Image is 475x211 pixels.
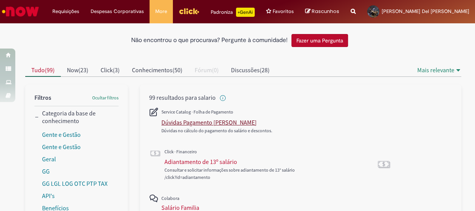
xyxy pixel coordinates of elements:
span: [PERSON_NAME] Del [PERSON_NAME] [382,8,469,15]
span: More [155,8,167,15]
span: Despesas Corporativas [91,8,144,15]
span: Rascunhos [312,8,339,15]
span: Requisições [52,8,79,15]
p: +GenAi [236,8,255,17]
img: ServiceNow [1,4,40,19]
div: Padroniza [211,8,255,17]
span: Favoritos [273,8,294,15]
a: Rascunhos [305,8,339,15]
img: click_logo_yellow_360x200.png [179,5,199,17]
button: Fazer uma Pergunta [291,34,348,47]
h2: Não encontrou o que procurava? Pergunte à comunidade! [131,37,288,44]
